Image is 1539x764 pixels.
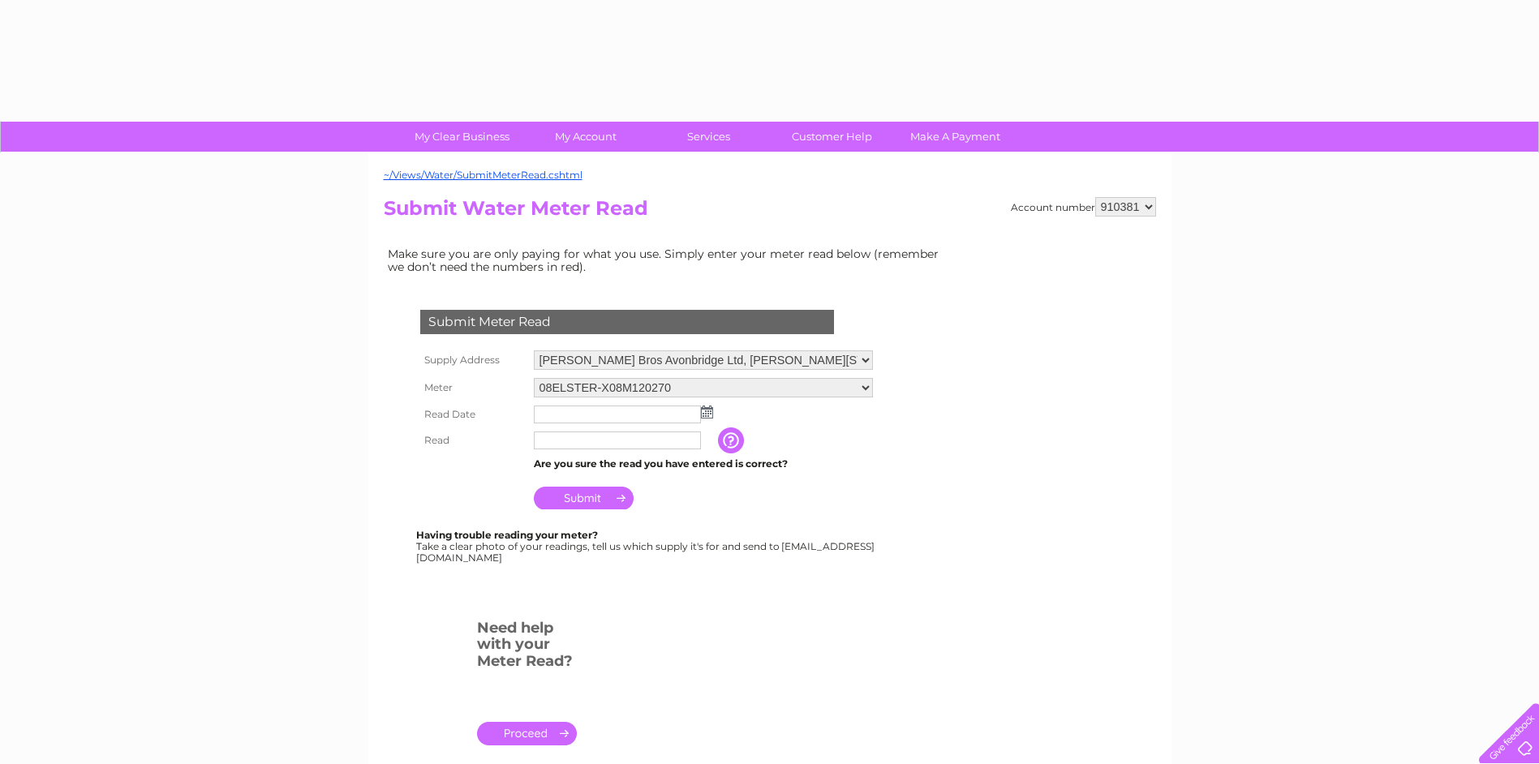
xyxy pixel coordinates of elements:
input: Information [718,427,747,453]
th: Read [416,427,530,453]
div: Account number [1011,197,1156,217]
a: My Account [518,122,652,152]
div: Submit Meter Read [420,310,834,334]
td: Make sure you are only paying for what you use. Simply enter your meter read below (remember we d... [384,243,952,277]
b: Having trouble reading your meter? [416,529,598,541]
input: Submit [534,487,634,509]
a: Services [642,122,776,152]
a: ~/Views/Water/SubmitMeterRead.cshtml [384,169,582,181]
img: ... [701,406,713,418]
a: My Clear Business [395,122,529,152]
h2: Submit Water Meter Read [384,197,1156,228]
a: Customer Help [765,122,899,152]
th: Read Date [416,401,530,427]
th: Meter [416,374,530,401]
h3: Need help with your Meter Read? [477,616,577,678]
a: . [477,722,577,745]
th: Supply Address [416,346,530,374]
div: Take a clear photo of your readings, tell us which supply it's for and send to [EMAIL_ADDRESS][DO... [416,530,877,563]
a: Make A Payment [888,122,1022,152]
td: Are you sure the read you have entered is correct? [530,453,877,474]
